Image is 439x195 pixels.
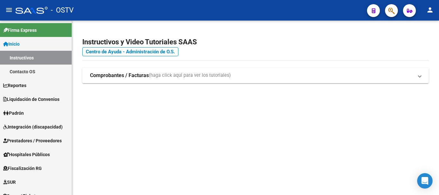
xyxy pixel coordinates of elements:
[3,40,20,48] span: Inicio
[3,110,24,117] span: Padrón
[51,3,74,17] span: - OSTV
[3,96,59,103] span: Liquidación de Convenios
[417,173,433,189] div: Open Intercom Messenger
[90,72,149,79] strong: Comprobantes / Facturas
[82,47,178,56] a: Centro de Ayuda - Administración de O.S.
[3,137,62,144] span: Prestadores / Proveedores
[3,151,50,158] span: Hospitales Públicos
[3,165,42,172] span: Fiscalización RG
[3,82,26,89] span: Reportes
[3,27,37,34] span: Firma Express
[149,72,231,79] span: (haga click aquí para ver los tutoriales)
[82,36,429,48] h2: Instructivos y Video Tutoriales SAAS
[5,6,13,14] mat-icon: menu
[3,179,16,186] span: SUR
[426,6,434,14] mat-icon: person
[82,68,429,83] mat-expansion-panel-header: Comprobantes / Facturas(haga click aquí para ver los tutoriales)
[3,123,63,130] span: Integración (discapacidad)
